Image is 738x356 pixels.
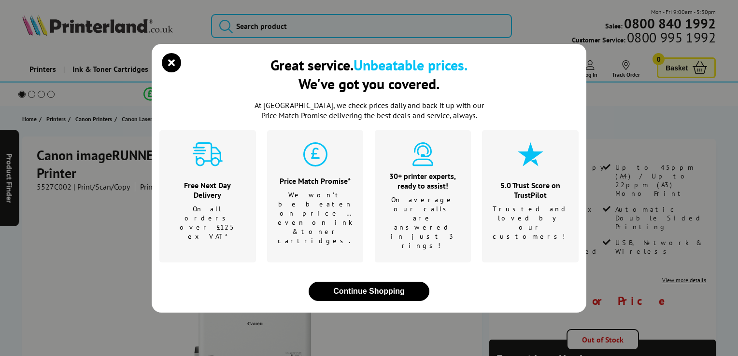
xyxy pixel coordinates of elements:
[493,205,568,241] p: Trusted and loved by our customers!
[387,195,459,250] p: On average our calls are answered in just 3 rings!
[171,180,244,200] div: Free Next Day Delivery
[164,55,179,70] button: close modal
[171,205,244,241] p: On all orders over £125 ex VAT*
[354,55,468,74] b: Unbeatable prices.
[278,176,353,186] div: Price Match Promise*
[387,171,459,191] div: 30+ printer experts, ready to assist!
[270,55,468,93] div: Great service. We've got you covered.
[248,100,490,121] p: At [GEOGRAPHIC_DATA], we check prices daily and back it up with our Price Match Promise deliverin...
[493,180,568,200] div: 5.0 Trust Score on TrustPilot
[278,191,353,246] p: We won't be beaten on price …even on ink & toner cartridges.
[309,282,429,301] button: close modal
